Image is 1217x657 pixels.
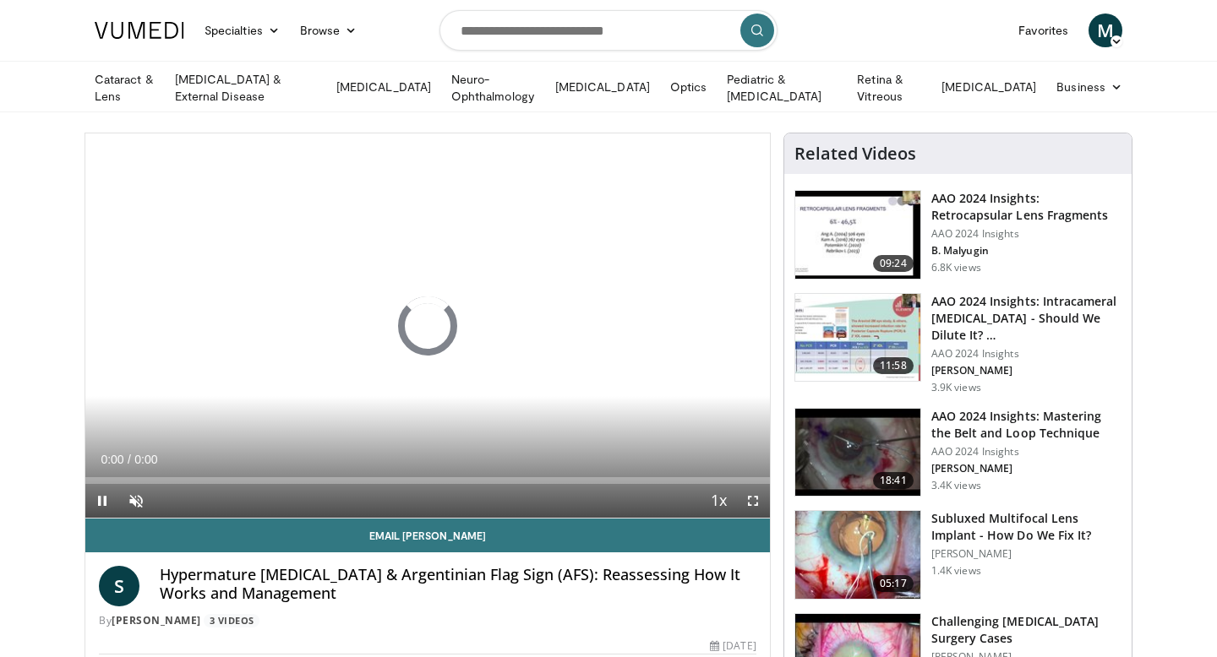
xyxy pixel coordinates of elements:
input: Search topics, interventions [439,10,778,51]
p: [PERSON_NAME] [931,364,1121,377]
p: 6.8K views [931,261,981,274]
a: Specialties [194,14,290,47]
a: Neuro-Ophthalmology [441,71,545,105]
video-js: Video Player [85,133,770,519]
a: 09:24 AAO 2024 Insights: Retrocapsular Lens Fragments AAO 2024 Insights B. Malyugin 6.8K views [794,190,1121,280]
img: 01f52a5c-6a53-4eb2-8a1d-dad0d168ea80.150x105_q85_crop-smart_upscale.jpg [795,191,920,279]
h3: AAO 2024 Insights: Retrocapsular Lens Fragments [931,190,1121,224]
a: Business [1046,70,1132,104]
button: Playback Rate [702,484,736,518]
a: [MEDICAL_DATA] [545,70,660,104]
a: 3 Videos [204,614,259,628]
a: 18:41 AAO 2024 Insights: Mastering the Belt and Loop Technique AAO 2024 Insights [PERSON_NAME] 3.... [794,408,1121,497]
a: M [1089,14,1122,47]
a: [MEDICAL_DATA] [931,70,1046,104]
h4: Related Videos [794,144,916,164]
p: AAO 2024 Insights [931,227,1121,241]
img: 3fc25be6-574f-41c0-96b9-b0d00904b018.150x105_q85_crop-smart_upscale.jpg [795,511,920,599]
p: 3.4K views [931,479,981,492]
span: 0:00 [134,453,157,466]
a: Optics [660,70,717,104]
img: de733f49-b136-4bdc-9e00-4021288efeb7.150x105_q85_crop-smart_upscale.jpg [795,294,920,382]
img: VuMedi Logo [95,22,184,39]
h3: Challenging [MEDICAL_DATA] Surgery Cases [931,613,1121,647]
a: Favorites [1008,14,1078,47]
span: / [128,453,131,466]
a: 05:17 Subluxed Multifocal Lens Implant - How Do We Fix It? [PERSON_NAME] 1.4K views [794,510,1121,600]
p: AAO 2024 Insights [931,445,1121,459]
p: AAO 2024 Insights [931,347,1121,361]
h3: Subluxed Multifocal Lens Implant - How Do We Fix It? [931,510,1121,544]
div: Progress Bar [85,477,770,484]
p: B. Malyugin [931,244,1121,258]
a: [MEDICAL_DATA] & External Disease [165,71,326,105]
span: 09:24 [873,255,914,272]
button: Unmute [119,484,153,518]
a: 11:58 AAO 2024 Insights: Intracameral [MEDICAL_DATA] - Should We Dilute It? … AAO 2024 Insights [... [794,293,1121,394]
p: [PERSON_NAME] [931,547,1121,561]
h4: Hypermature [MEDICAL_DATA] & Argentinian Flag Sign (AFS): Reassessing How It Works and Management [160,566,756,602]
p: 1.4K views [931,564,981,578]
a: Pediatric & [MEDICAL_DATA] [717,71,847,105]
a: Email [PERSON_NAME] [85,519,770,552]
button: Pause [85,484,119,518]
a: S [99,566,139,606]
span: 11:58 [873,357,914,374]
button: Fullscreen [736,484,770,518]
img: 22a3a3a3-03de-4b31-bd81-a17540334f4a.150x105_q85_crop-smart_upscale.jpg [795,409,920,497]
div: [DATE] [710,638,756,654]
p: [PERSON_NAME] [931,462,1121,475]
a: Cataract & Lens [85,71,165,105]
a: Retina & Vitreous [847,71,931,105]
span: 0:00 [101,453,123,466]
span: 05:17 [873,575,914,592]
span: 18:41 [873,472,914,489]
a: [MEDICAL_DATA] [326,70,441,104]
h3: AAO 2024 Insights: Intracameral [MEDICAL_DATA] - Should We Dilute It? … [931,293,1121,344]
p: 3.9K views [931,381,981,394]
a: Browse [290,14,368,47]
h3: AAO 2024 Insights: Mastering the Belt and Loop Technique [931,408,1121,442]
div: By [99,613,756,628]
a: [PERSON_NAME] [112,613,201,627]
